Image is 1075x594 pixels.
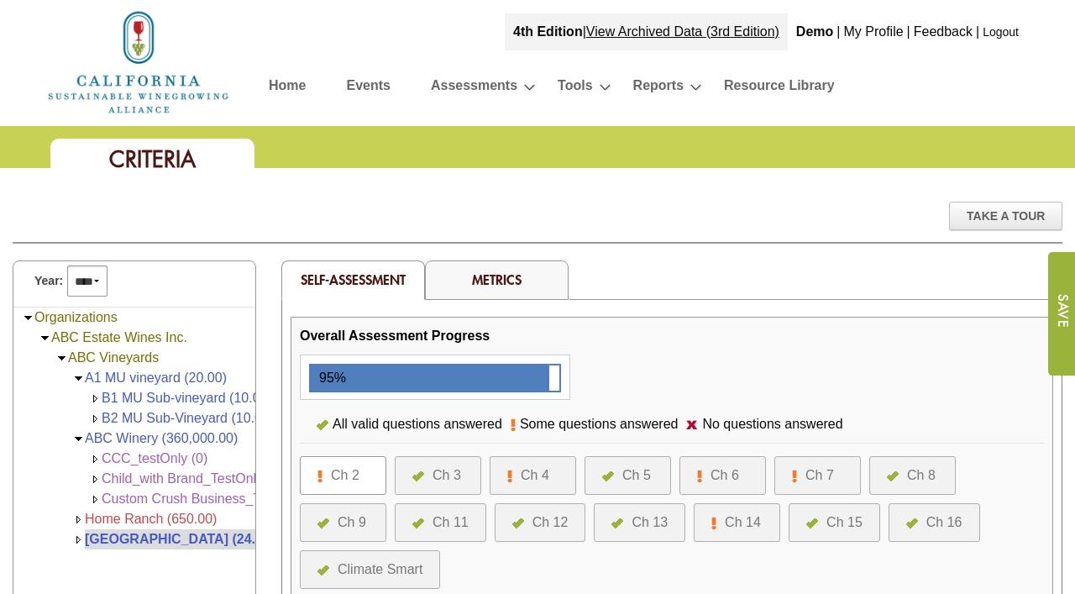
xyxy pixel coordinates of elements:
a: Ch 3 [412,465,464,486]
div: Ch 11 [433,513,469,533]
a: B2 MU Sub-Vineyard (10.00) [102,411,274,425]
a: Custom Crush Business_TestOnly (0) [102,491,326,506]
div: Some questions answered [516,414,687,434]
div: | [835,13,842,50]
div: Ch 15 [826,513,863,533]
img: icon-all-questions-answered.png [806,518,818,528]
a: ABC Winery (360,000.00) [85,431,238,445]
a: Ch 15 [806,513,863,533]
div: No questions answered [698,414,851,434]
img: Collapse Organizations [22,312,34,324]
img: icon-some-questions-answered.png [711,517,716,530]
input: Submit [1047,252,1075,376]
img: icon-all-questions-answered.png [412,471,424,481]
a: Ch 11 [412,513,469,533]
a: Feedback [914,24,973,39]
img: icon-some-questions-answered.png [697,470,702,483]
div: Ch 9 [338,513,366,533]
img: icon-no-questions-answered.png [686,420,698,429]
a: Organizations [34,310,118,324]
img: icon-all-questions-answered.png [412,518,424,528]
img: icon-all-questions-answered.png [611,518,623,528]
a: Ch 13 [611,513,668,533]
img: icon-all-questions-answered.png [512,518,524,528]
a: CCC_testOnly (0) [102,451,207,465]
a: Tools [558,74,592,103]
a: Ch 7 [792,465,843,486]
a: Ch 5 [602,465,653,486]
a: Home [269,74,306,103]
a: Climate Smart [317,560,422,580]
a: View Archived Data (3rd Edition) [586,24,779,39]
img: Collapse A1 MU vineyard (20.00) [72,372,85,385]
a: Ch 6 [697,465,748,486]
img: icon-some-questions-answered.png [507,470,512,483]
div: Ch 13 [632,513,668,533]
img: Collapse ABC Estate Wines Inc. [39,332,51,344]
a: Metrics [472,271,522,288]
a: Ch 14 [711,513,763,533]
div: Ch 2 [331,465,359,486]
img: icon-some-questions-answered.png [317,470,322,483]
a: Ch 9 [317,513,369,533]
a: My Profile [843,24,903,39]
div: Ch 8 [907,465,936,486]
div: Ch 3 [433,465,461,486]
img: icon-all-questions-answered.png [887,471,899,481]
a: Events [346,74,390,103]
div: | [974,13,981,50]
img: icon-all-questions-answered.png [906,518,918,528]
div: All valid questions answered [328,414,511,434]
a: Logout [983,25,1019,39]
div: Ch 12 [532,513,569,533]
img: Collapse ABC Vineyards [55,352,68,365]
a: Ch 4 [507,465,558,486]
div: Ch 14 [725,513,761,533]
a: Ch 8 [887,465,938,486]
a: Resource Library [724,74,835,103]
div: Ch 16 [926,513,962,533]
img: logo_cswa2x.png [46,8,231,116]
span: Year: [34,272,63,290]
div: 95% [311,365,346,391]
a: Home Ranch (650.00) [85,512,217,526]
a: B1 MU Sub-vineyard (10.00) [102,391,272,405]
div: | [505,13,788,50]
div: Ch 4 [521,465,549,486]
a: [GEOGRAPHIC_DATA] (24.00) [85,532,275,546]
img: icon-some-questions-answered.png [792,470,797,483]
a: Home [46,54,231,68]
span: Criteria [109,145,196,174]
a: Ch 12 [512,513,569,533]
img: icon-all-questions-answered.png [317,420,328,430]
span: Self-Assessment [301,271,406,288]
img: icon-all-questions-answered.png [317,565,329,576]
a: ABC Vineyards [68,350,159,365]
img: icon-some-questions-answered.png [511,418,516,432]
div: Ch 5 [622,465,651,486]
a: ABC Estate Wines Inc. [51,330,187,344]
div: | [905,13,912,50]
img: icon-all-questions-answered.png [317,518,329,528]
div: Climate Smart [338,560,422,580]
div: Overall Assessment Progress [300,326,490,346]
div: Ch 6 [711,465,739,486]
img: icon-all-questions-answered.png [602,471,614,481]
div: Ch 7 [805,465,834,486]
a: A1 MU vineyard (20.00) [85,371,227,385]
a: Assessments [431,74,517,103]
b: Demo [796,24,833,39]
strong: 4th Edition [513,24,583,39]
a: Ch 16 [906,513,962,533]
img: Collapse ABC Winery (360,000.00) [72,433,85,445]
a: Reports [633,74,684,103]
div: Take A Tour [949,202,1062,230]
a: Child_with Brand_TestOnly (0) [102,471,283,486]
